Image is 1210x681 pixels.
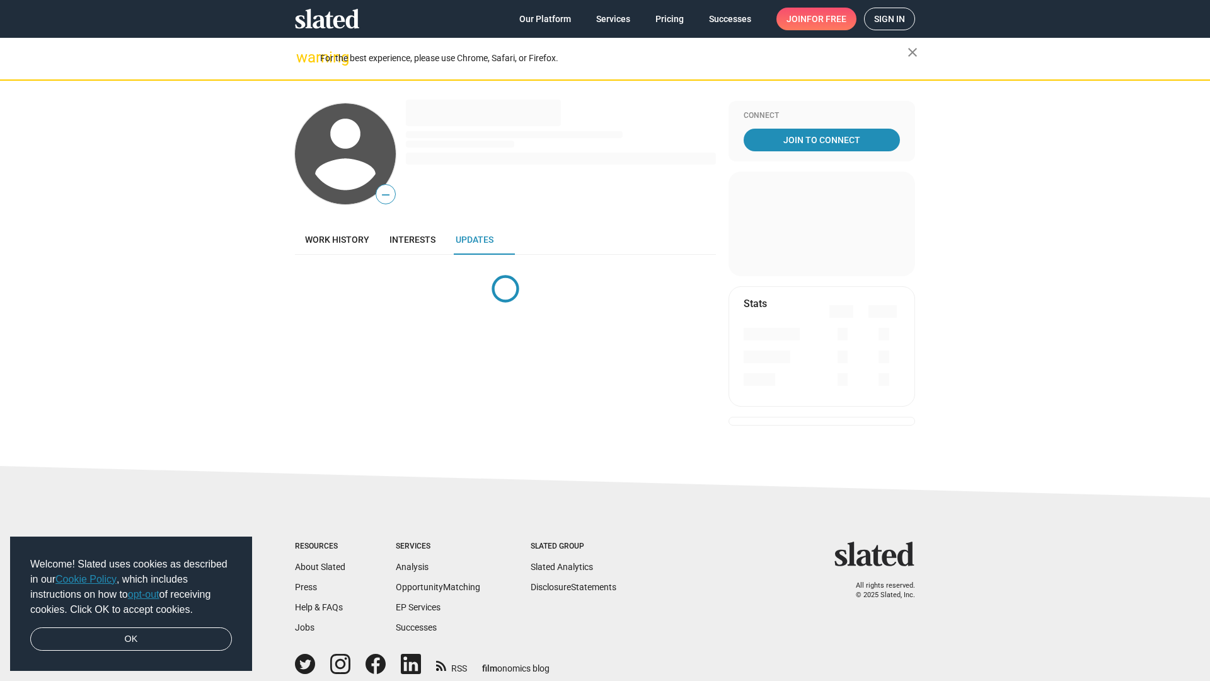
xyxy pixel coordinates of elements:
a: Analysis [396,562,429,572]
div: Connect [744,111,900,121]
a: Sign in [864,8,915,30]
div: Services [396,542,480,552]
span: Sign in [874,8,905,30]
span: Successes [709,8,751,30]
p: All rights reserved. © 2025 Slated, Inc. [843,581,915,600]
a: RSS [436,655,467,675]
a: Press [295,582,317,592]
mat-icon: warning [296,50,311,65]
span: Work history [305,235,369,245]
a: EP Services [396,602,441,612]
a: Joinfor free [776,8,856,30]
span: — [376,187,395,203]
span: Join [786,8,846,30]
a: Updates [446,224,504,255]
a: About Slated [295,562,345,572]
a: Work history [295,224,379,255]
span: Updates [456,235,493,245]
a: Help & FAQs [295,602,343,612]
a: Pricing [645,8,694,30]
div: Resources [295,542,345,552]
span: for free [807,8,846,30]
a: Cookie Policy [55,574,117,585]
a: DisclosureStatements [531,582,616,592]
span: film [482,663,497,673]
a: dismiss cookie message [30,627,232,651]
span: Services [596,8,630,30]
a: Successes [699,8,761,30]
div: cookieconsent [10,537,252,672]
a: Interests [379,224,446,255]
mat-icon: close [905,45,920,60]
a: OpportunityMatching [396,582,480,592]
a: Join To Connect [744,129,900,151]
div: For the best experience, please use Chrome, Safari, or Firefox. [320,50,907,67]
a: Jobs [295,622,314,632]
span: Pricing [655,8,684,30]
a: Successes [396,622,437,632]
a: Slated Analytics [531,562,593,572]
span: Join To Connect [746,129,897,151]
span: Interests [389,235,435,245]
div: Slated Group [531,542,616,552]
mat-card-title: Stats [744,297,767,310]
a: filmonomics blog [482,653,550,675]
span: Welcome! Slated uses cookies as described in our , which includes instructions on how to of recei... [30,557,232,617]
a: Services [586,8,640,30]
a: opt-out [128,589,159,600]
span: Our Platform [519,8,571,30]
a: Our Platform [509,8,581,30]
